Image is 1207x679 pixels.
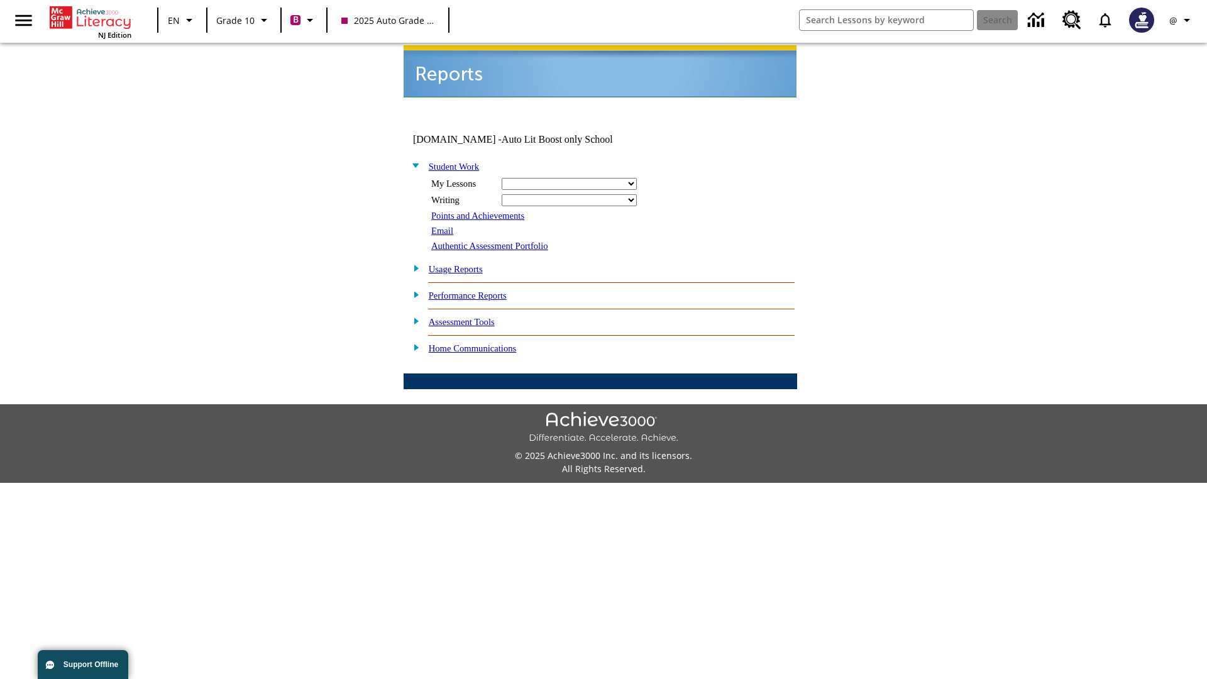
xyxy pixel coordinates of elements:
[431,179,494,189] div: My Lessons
[529,412,678,444] img: Achieve3000 Differentiate Accelerate Achieve
[404,45,796,97] img: header
[63,660,118,669] span: Support Offline
[800,10,973,30] input: search field
[429,290,507,301] a: Performance Reports
[413,134,644,145] td: [DOMAIN_NAME] -
[38,650,128,679] button: Support Offline
[429,162,479,172] a: Student Work
[407,289,420,300] img: plus.gif
[168,14,180,27] span: EN
[341,14,434,27] span: 2025 Auto Grade 10
[293,12,299,28] span: B
[429,317,495,327] a: Assessment Tools
[1020,3,1055,38] a: Data Center
[1055,3,1089,37] a: Resource Center, Will open in new tab
[1089,4,1122,36] a: Notifications
[1162,9,1202,31] button: Profile/Settings
[98,30,131,40] span: NJ Edition
[407,341,420,353] img: plus.gif
[216,14,255,27] span: Grade 10
[162,9,202,31] button: Language: EN, Select a language
[407,160,420,171] img: minus.gif
[431,195,494,206] div: Writing
[429,264,483,274] a: Usage Reports
[1169,14,1177,27] span: @
[50,4,131,40] div: Home
[285,9,322,31] button: Boost Class color is violet red. Change class color
[431,211,524,221] a: Points and Achievements
[429,343,517,353] a: Home Communications
[431,241,548,251] a: Authentic Assessment Portfolio
[407,315,420,326] img: plus.gif
[1122,4,1162,36] button: Select a new avatar
[1129,8,1154,33] img: Avatar
[211,9,277,31] button: Grade: Grade 10, Select a grade
[407,262,420,273] img: plus.gif
[431,226,453,236] a: Email
[5,2,42,39] button: Open side menu
[502,134,613,145] nobr: Auto Lit Boost only School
